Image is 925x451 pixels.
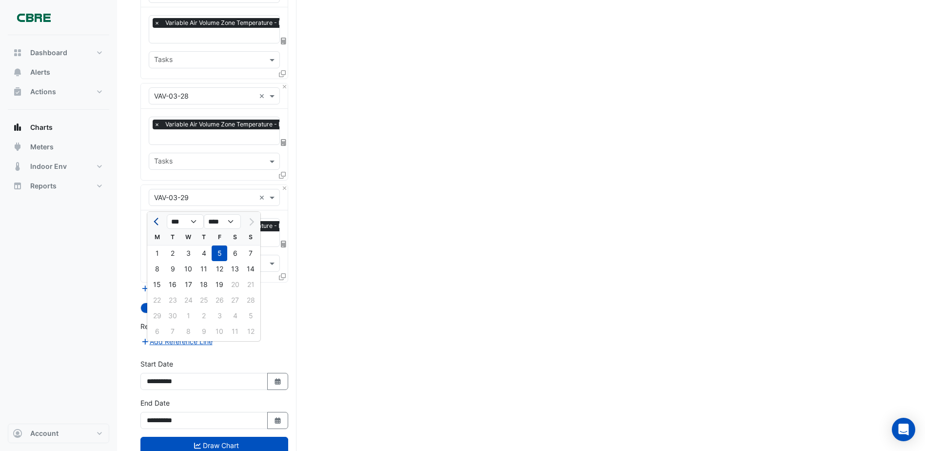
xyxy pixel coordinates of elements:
button: Charts [8,118,109,137]
div: S [227,229,243,245]
div: 13 [227,261,243,277]
label: Reference Lines [140,321,192,331]
div: Tuesday, September 16, 2025 [165,277,180,292]
div: 12 [212,261,227,277]
span: Variable Air Volume Zone Temperature - L03, Centre-Zn-28 [163,120,335,129]
div: F [212,229,227,245]
div: 11 [196,261,212,277]
select: Select month [167,214,204,229]
button: Dashboard [8,43,109,62]
div: Wednesday, September 10, 2025 [180,261,196,277]
div: W [180,229,196,245]
div: 14 [243,261,258,277]
button: Add Reference Line [140,336,213,347]
span: Alerts [30,67,50,77]
div: 19 [212,277,227,292]
div: Monday, September 1, 2025 [149,246,165,261]
div: Sunday, September 7, 2025 [243,246,258,261]
div: Monday, September 15, 2025 [149,277,165,292]
div: Thursday, September 18, 2025 [196,277,212,292]
div: S [243,229,258,245]
app-icon: Actions [13,87,22,97]
div: Tasks [153,54,173,67]
div: 16 [165,277,180,292]
app-icon: Dashboard [13,48,22,58]
app-icon: Indoor Env [13,162,22,171]
app-icon: Reports [13,181,22,191]
label: Start Date [140,359,173,369]
span: Clone Favourites and Tasks from this Equipment to other Equipment [279,273,286,281]
button: Close [281,185,288,191]
button: Alerts [8,62,109,82]
div: 17 [180,277,196,292]
div: Wednesday, September 3, 2025 [180,246,196,261]
div: 5 [212,246,227,261]
div: M [149,229,165,245]
div: T [196,229,212,245]
span: Indoor Env [30,162,67,171]
span: Meters [30,142,54,152]
img: Company Logo [12,8,56,27]
div: Monday, September 8, 2025 [149,261,165,277]
button: Indoor Env [8,157,109,176]
div: Saturday, September 6, 2025 [227,246,243,261]
div: Tuesday, September 2, 2025 [165,246,180,261]
app-icon: Alerts [13,67,22,77]
div: Sunday, September 14, 2025 [243,261,258,277]
div: T [165,229,180,245]
div: 9 [165,261,180,277]
button: Reports [8,176,109,196]
span: Choose Function [279,37,288,45]
span: Actions [30,87,56,97]
span: × [153,18,161,28]
div: 1 [149,246,165,261]
button: Close [281,83,288,90]
div: Thursday, September 4, 2025 [196,246,212,261]
app-icon: Meters [13,142,22,152]
div: Wednesday, September 17, 2025 [180,277,196,292]
div: Friday, September 12, 2025 [212,261,227,277]
div: Friday, September 5, 2025 [212,246,227,261]
span: Clone Favourites and Tasks from this Equipment to other Equipment [279,171,286,179]
button: Account [8,424,109,443]
div: 7 [243,246,258,261]
span: Clear [259,91,267,101]
fa-icon: Select Date [274,416,282,425]
button: Previous month [151,214,163,229]
div: 4 [196,246,212,261]
div: Tuesday, September 9, 2025 [165,261,180,277]
div: 10 [180,261,196,277]
label: End Date [140,398,170,408]
div: 15 [149,277,165,292]
app-icon: Charts [13,123,22,132]
div: 18 [196,277,212,292]
span: Variable Air Volume Zone Temperature - L03, Centre-Zn-27 [163,18,334,28]
span: Reports [30,181,57,191]
div: 2 [165,246,180,261]
span: Dashboard [30,48,67,58]
div: Saturday, September 13, 2025 [227,261,243,277]
span: Clone Favourites and Tasks from this Equipment to other Equipment [279,69,286,78]
button: Actions [8,82,109,102]
div: 6 [227,246,243,261]
fa-icon: Select Date [274,377,282,386]
div: 8 [149,261,165,277]
div: 3 [180,246,196,261]
span: Choose Function [279,138,288,146]
span: Clear [259,192,267,203]
select: Select year [204,214,241,229]
div: Open Intercom Messenger [892,418,915,441]
div: Friday, September 19, 2025 [212,277,227,292]
span: × [153,120,161,129]
div: Thursday, September 11, 2025 [196,261,212,277]
div: Tasks [153,156,173,168]
button: Meters [8,137,109,157]
button: Add Equipment [140,283,199,294]
span: Choose Function [279,240,288,248]
span: Account [30,429,59,438]
span: Charts [30,123,53,132]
